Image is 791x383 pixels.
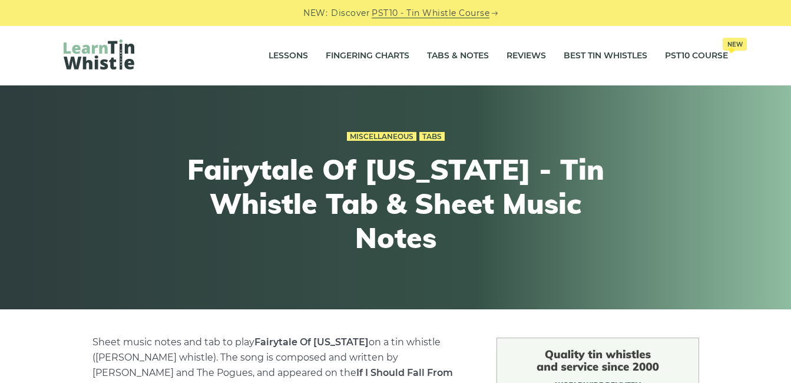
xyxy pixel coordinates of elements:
a: Reviews [507,41,546,71]
strong: Fairytale Of [US_STATE] [254,336,369,348]
img: LearnTinWhistle.com [64,39,134,70]
a: Tabs [419,132,445,141]
span: New [723,38,747,51]
a: Lessons [269,41,308,71]
a: Fingering Charts [326,41,409,71]
a: PST10 CourseNew [665,41,728,71]
h1: Fairytale Of [US_STATE] - Tin Whistle Tab & Sheet Music Notes [179,153,613,255]
a: Miscellaneous [347,132,416,141]
a: Tabs & Notes [427,41,489,71]
a: Best Tin Whistles [564,41,647,71]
